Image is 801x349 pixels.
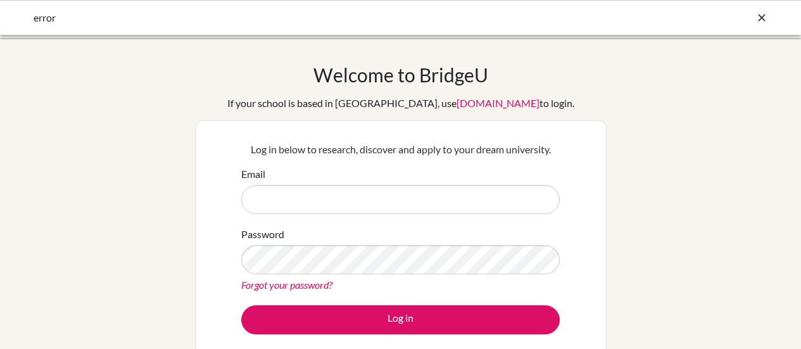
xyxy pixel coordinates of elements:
div: error [34,10,578,25]
label: Password [241,227,284,242]
a: [DOMAIN_NAME] [457,97,539,109]
button: Log in [241,305,560,334]
label: Email [241,167,265,182]
p: Log in below to research, discover and apply to your dream university. [241,142,560,157]
h1: Welcome to BridgeU [313,63,488,86]
a: Forgot your password? [241,279,332,291]
div: If your school is based in [GEOGRAPHIC_DATA], use to login. [227,96,574,111]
